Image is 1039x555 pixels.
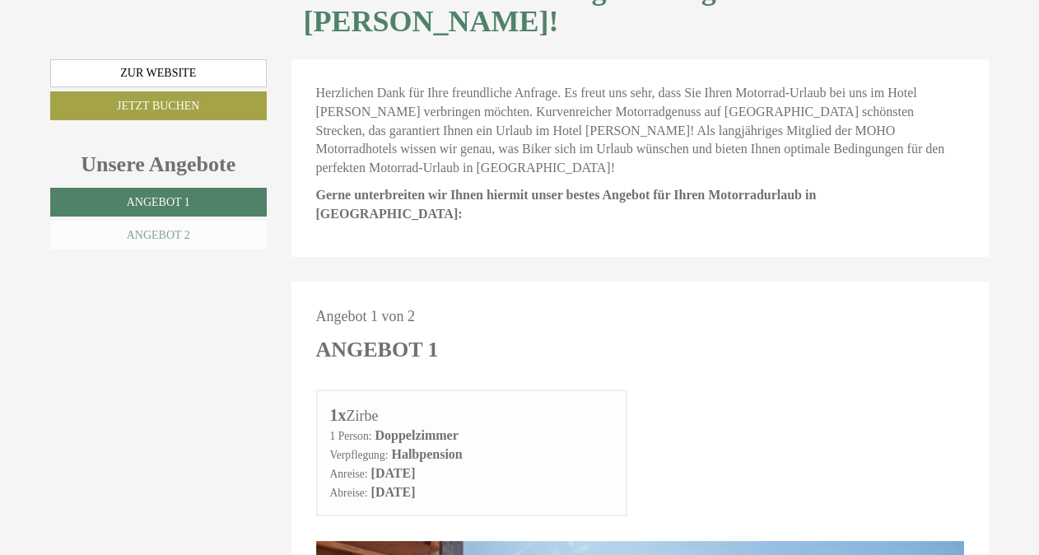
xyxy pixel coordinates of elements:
div: Unsere Angebote [50,149,267,180]
small: Abreise: [330,487,368,499]
b: Doppelzimmer [375,428,458,442]
b: 1x [330,406,347,424]
span: Angebot 1 von 2 [316,308,416,324]
b: [DATE] [371,485,416,499]
small: Anreise: [330,468,368,480]
div: Angebot 1 [316,334,439,365]
b: Halbpension [391,447,462,461]
span: Angebot 1 [127,196,190,208]
div: Zirbe [330,403,614,427]
p: Herzlichen Dank für Ihre freundliche Anfrage. Es freut uns sehr, dass Sie Ihren Motorrad-Urlaub b... [316,84,965,178]
a: Jetzt buchen [50,91,267,120]
small: Verpflegung: [330,449,389,461]
a: Zur Website [50,59,267,87]
small: 1 Person: [330,430,372,442]
b: [DATE] [371,466,416,480]
strong: Gerne unterbreiten wir Ihnen hiermit unser bestes Angebot für Ihren Motorradurlaub in [GEOGRAPHIC... [316,188,817,221]
span: Angebot 2 [127,229,190,241]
